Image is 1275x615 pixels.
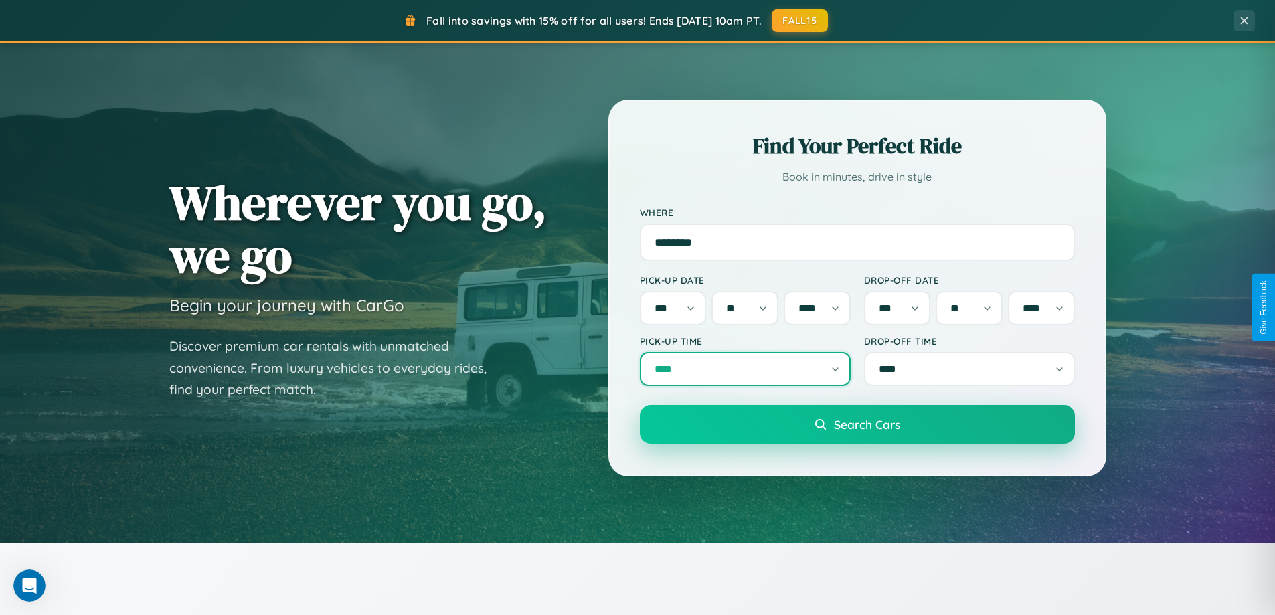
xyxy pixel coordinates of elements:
span: Search Cars [834,417,900,432]
h2: Find Your Perfect Ride [640,131,1075,161]
iframe: Intercom live chat [13,569,46,602]
p: Book in minutes, drive in style [640,167,1075,187]
button: Search Cars [640,405,1075,444]
label: Pick-up Date [640,274,851,286]
p: Discover premium car rentals with unmatched convenience. From luxury vehicles to everyday rides, ... [169,335,504,401]
label: Where [640,207,1075,218]
label: Drop-off Time [864,335,1075,347]
label: Drop-off Date [864,274,1075,286]
h3: Begin your journey with CarGo [169,295,404,315]
span: Fall into savings with 15% off for all users! Ends [DATE] 10am PT. [426,14,762,27]
div: Give Feedback [1259,280,1268,335]
button: FALL15 [772,9,828,32]
h1: Wherever you go, we go [169,176,547,282]
label: Pick-up Time [640,335,851,347]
